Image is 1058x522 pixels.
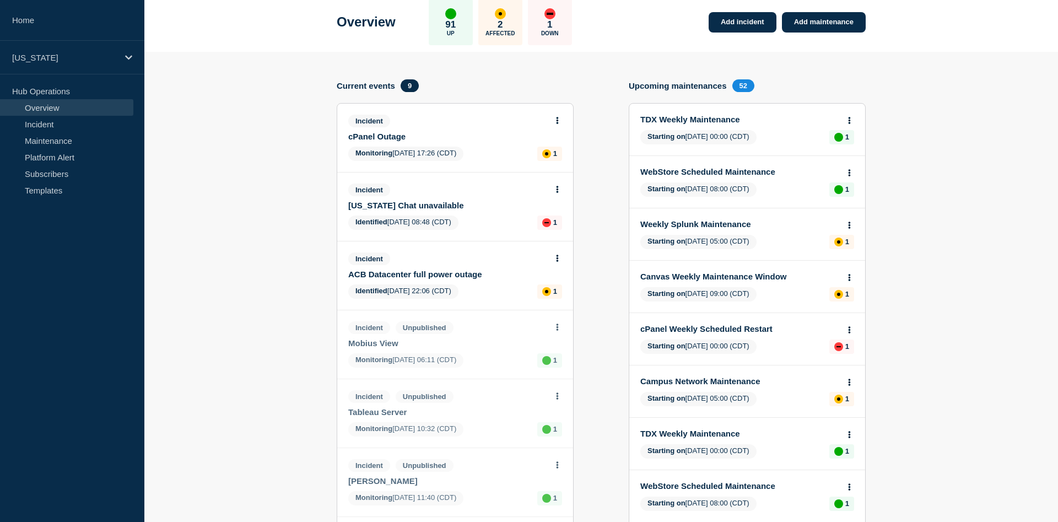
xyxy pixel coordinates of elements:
[498,19,503,30] p: 2
[348,184,390,196] span: Incident
[355,149,392,157] span: Monitoring
[834,395,843,403] div: affected
[355,287,387,295] span: Identified
[845,290,849,298] p: 1
[348,407,547,417] a: Tableau Server
[640,219,839,229] a: Weekly Splunk Maintenance
[640,287,757,302] span: [DATE] 09:00 (CDT)
[348,132,547,141] a: cPanel Outage
[348,491,463,505] span: [DATE] 11:40 (CDT)
[647,289,685,298] span: Starting on
[647,394,685,402] span: Starting on
[640,376,839,386] a: Campus Network Maintenance
[447,30,455,36] p: Up
[553,356,557,364] p: 1
[547,19,552,30] p: 1
[348,216,458,230] span: [DATE] 08:48 (CDT)
[542,356,551,365] div: up
[640,444,757,459] span: [DATE] 00:00 (CDT)
[544,8,555,19] div: down
[640,429,839,438] a: TDX Weekly Maintenance
[337,14,396,30] h1: Overview
[485,30,515,36] p: Affected
[396,321,454,334] span: Unpublished
[732,79,754,92] span: 52
[647,446,685,455] span: Starting on
[348,284,458,299] span: [DATE] 22:06 (CDT)
[834,499,843,508] div: up
[834,290,843,299] div: affected
[553,425,557,433] p: 1
[709,12,776,33] a: Add incident
[845,185,849,193] p: 1
[640,497,757,511] span: [DATE] 08:00 (CDT)
[355,356,392,364] span: Monitoring
[396,459,454,472] span: Unpublished
[495,8,506,19] div: affected
[845,238,849,246] p: 1
[834,185,843,194] div: up
[542,494,551,503] div: up
[542,149,551,158] div: affected
[553,218,557,227] p: 1
[845,499,849,508] p: 1
[542,425,551,434] div: up
[647,185,685,193] span: Starting on
[348,252,390,265] span: Incident
[629,81,727,90] h4: Upcoming maintenances
[553,287,557,295] p: 1
[348,321,390,334] span: Incident
[348,390,390,403] span: Incident
[355,493,392,502] span: Monitoring
[348,115,390,127] span: Incident
[542,287,551,296] div: affected
[445,8,456,19] div: up
[553,494,557,502] p: 1
[834,133,843,142] div: up
[834,447,843,456] div: up
[348,201,547,210] a: [US_STATE] Chat unavailable
[640,392,757,406] span: [DATE] 05:00 (CDT)
[401,79,419,92] span: 9
[640,272,839,281] a: Canvas Weekly Maintenance Window
[355,424,392,433] span: Monitoring
[348,459,390,472] span: Incident
[647,342,685,350] span: Starting on
[640,182,757,197] span: [DATE] 08:00 (CDT)
[845,342,849,351] p: 1
[834,342,843,351] div: down
[348,338,547,348] a: Mobius View
[640,340,757,354] span: [DATE] 00:00 (CDT)
[542,218,551,227] div: down
[355,218,387,226] span: Identified
[845,447,849,455] p: 1
[640,481,839,491] a: WebStore Scheduled Maintenance
[640,235,757,249] span: [DATE] 05:00 (CDT)
[640,167,839,176] a: WebStore Scheduled Maintenance
[445,19,456,30] p: 91
[348,270,547,279] a: ACB Datacenter full power outage
[640,324,839,333] a: cPanel Weekly Scheduled Restart
[348,476,547,486] a: [PERSON_NAME]
[348,147,463,161] span: [DATE] 17:26 (CDT)
[396,390,454,403] span: Unpublished
[845,395,849,403] p: 1
[640,115,839,124] a: TDX Weekly Maintenance
[348,422,463,437] span: [DATE] 10:32 (CDT)
[834,238,843,246] div: affected
[541,30,559,36] p: Down
[782,12,866,33] a: Add maintenance
[348,353,463,368] span: [DATE] 06:11 (CDT)
[640,130,757,144] span: [DATE] 00:00 (CDT)
[553,149,557,158] p: 1
[647,499,685,507] span: Starting on
[845,133,849,141] p: 1
[337,81,395,90] h4: Current events
[647,237,685,245] span: Starting on
[12,53,118,62] p: [US_STATE]
[647,132,685,141] span: Starting on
